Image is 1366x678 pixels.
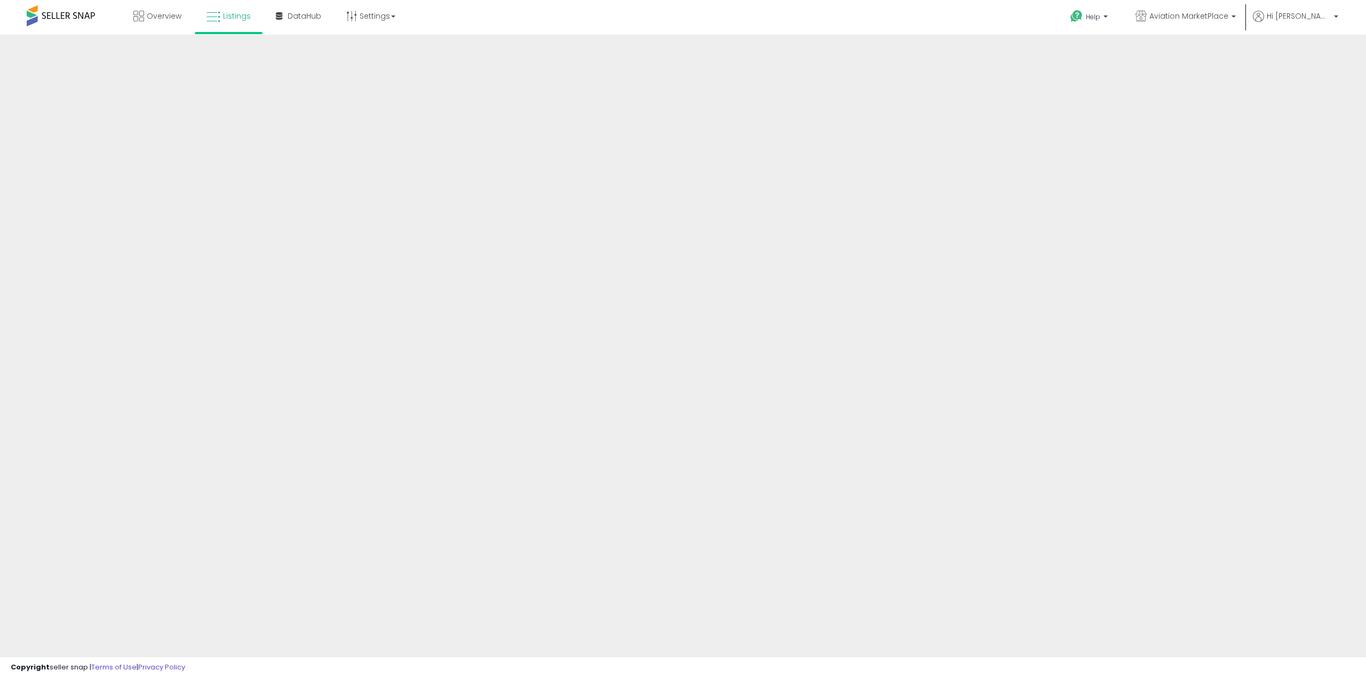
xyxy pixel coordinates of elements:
[1062,2,1118,35] a: Help
[1070,10,1083,23] i: Get Help
[1086,12,1100,21] span: Help
[147,11,181,21] span: Overview
[288,11,321,21] span: DataHub
[1149,11,1228,21] span: Aviation MarketPlace
[1253,11,1338,35] a: Hi [PERSON_NAME]
[1267,11,1331,21] span: Hi [PERSON_NAME]
[223,11,251,21] span: Listings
